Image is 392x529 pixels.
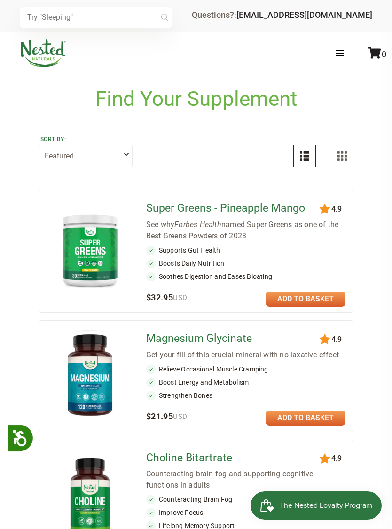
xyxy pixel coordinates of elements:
[146,468,345,491] div: Counteracting brain fog and supporting cognitive functions in adults
[20,7,172,28] input: Try "Sleeping"
[236,10,372,20] a: [EMAIL_ADDRESS][DOMAIN_NAME]
[146,378,345,387] li: Boost Energy and Metabolism
[368,49,386,59] a: 0
[146,364,345,374] li: Relieve Occasional Muscle Cramping
[146,391,345,400] li: Strengthen Bones
[174,220,221,229] em: Forbes Health
[146,259,345,268] li: Boosts Daily Nutrition
[146,219,345,242] div: See why named Super Greens as one of the Best Greens Powders of 2023
[95,87,297,111] h1: Find Your Supplement
[54,328,126,422] img: Magnesium Glycinate
[54,209,126,292] img: Super Greens - Pineapple Mango
[382,49,386,59] span: 0
[192,11,372,19] div: Questions?:
[146,495,345,504] li: Counteracting Brain Fog
[173,293,187,302] span: USD
[40,135,131,143] label: Sort by:
[146,332,316,346] a: Magnesium Glycinate
[337,151,347,161] img: Grid
[20,39,67,67] img: Nested Naturals
[146,349,345,361] div: Get your fill of this crucial mineral with no laxative effect
[146,202,316,215] a: Super Greens - Pineapple Mango
[146,411,188,421] span: $21.95
[146,508,345,517] li: Improve Focus
[300,151,309,161] img: List
[146,245,345,255] li: Supports Gut Health
[173,412,187,421] span: USD
[146,272,345,281] li: Soothes Digestion and Eases Bloating
[146,451,316,465] a: Choline Bitartrate
[146,292,188,302] span: $32.95
[251,491,383,520] iframe: Button to open loyalty program pop-up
